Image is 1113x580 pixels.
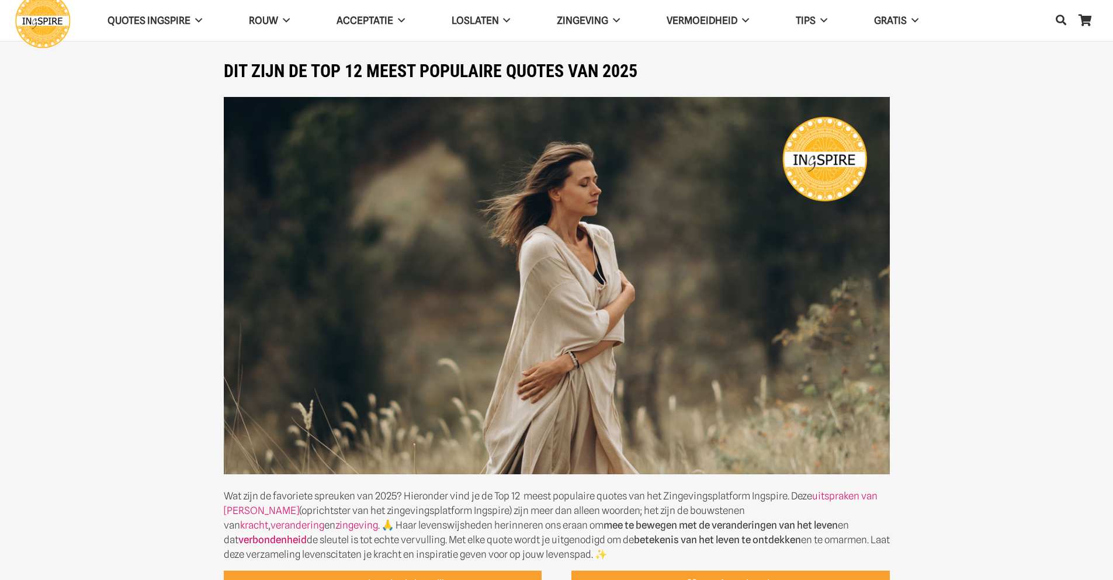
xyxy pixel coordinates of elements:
[84,6,226,36] a: QUOTES INGSPIRE
[226,6,313,36] a: ROUW
[796,15,816,26] span: TIPS
[313,6,428,36] a: Acceptatie
[249,15,278,26] span: ROUW
[224,97,890,474] img: Kracht quotes van het Zingevingsplatform Ingspire met de mooiste levenswijsheden van schrijfster ...
[452,15,499,26] span: Loslaten
[557,15,608,26] span: Zingeving
[271,519,324,531] a: verandering
[224,489,890,562] p: Wat zijn de favoriete spreuken van 2025? Hieronder vind je de Top 12 meest populaire quotes van h...
[851,6,942,36] a: GRATIS
[224,61,890,82] h1: DIT ZIJN DE TOP 12 MEEST POPULAIRE QUOTES VAN 2025
[335,519,378,531] a: zingeving
[238,534,307,546] a: verbondenheid
[533,6,643,36] a: Zingeving
[240,519,268,531] a: kracht
[643,6,772,36] a: VERMOEIDHEID
[108,15,190,26] span: QUOTES INGSPIRE
[1049,6,1073,34] a: Zoeken
[634,534,801,546] strong: betekenis van het leven te ontdekken
[428,6,534,36] a: Loslaten
[667,15,737,26] span: VERMOEIDHEID
[604,519,838,531] strong: mee te bewegen met de veranderingen van het leven
[874,15,907,26] span: GRATIS
[772,6,851,36] a: TIPS
[337,15,393,26] span: Acceptatie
